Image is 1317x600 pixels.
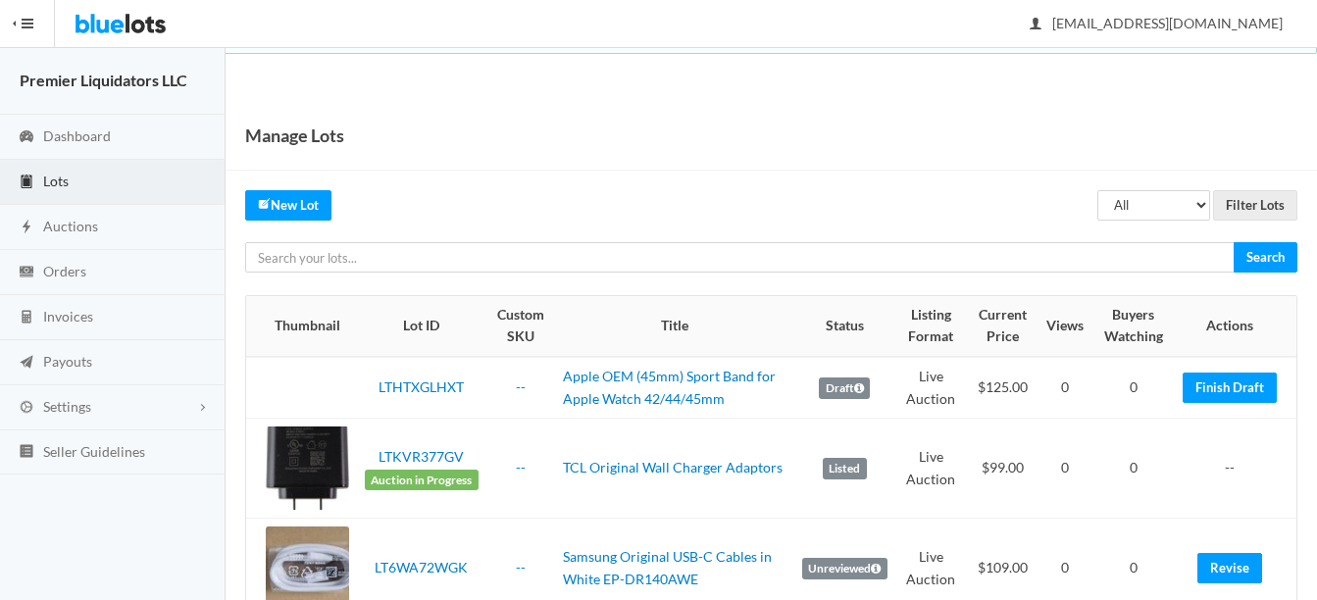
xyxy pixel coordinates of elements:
[43,127,111,144] span: Dashboard
[1091,296,1175,357] th: Buyers Watching
[563,368,776,407] a: Apple OEM (45mm) Sport Band for Apple Watch 42/44/45mm
[516,459,526,475] a: --
[17,174,36,192] ion-icon: clipboard
[379,378,464,395] a: LTHTXGLHXT
[1213,190,1297,221] input: Filter Lots
[555,296,794,357] th: Title
[563,459,783,475] a: TCL Original Wall Charger Adaptors
[357,296,486,357] th: Lot ID
[819,377,870,399] label: Draft
[17,354,36,373] ion-icon: paper plane
[245,190,331,221] a: createNew Lot
[43,263,86,279] span: Orders
[20,71,187,89] strong: Premier Liquidators LLC
[1026,16,1045,34] ion-icon: person
[43,308,93,325] span: Invoices
[375,559,468,575] a: LT6WA72WGK
[258,197,271,210] ion-icon: create
[794,296,895,357] th: Status
[17,219,36,237] ion-icon: flash
[43,398,91,415] span: Settings
[1175,419,1296,519] td: --
[17,399,36,418] ion-icon: cog
[17,309,36,327] ion-icon: calculator
[43,173,69,189] span: Lots
[802,558,887,579] label: Unreviewed
[1031,15,1283,31] span: [EMAIL_ADDRESS][DOMAIN_NAME]
[967,357,1038,419] td: $125.00
[486,296,555,357] th: Custom SKU
[379,448,464,465] a: LTKVR377GV
[17,128,36,147] ion-icon: speedometer
[1038,296,1091,357] th: Views
[563,548,772,587] a: Samsung Original USB-C Cables in White EP-DR140AWE
[1091,419,1175,519] td: 0
[1091,357,1175,419] td: 0
[967,296,1038,357] th: Current Price
[1234,242,1297,273] input: Search
[245,121,344,150] h1: Manage Lots
[1038,357,1091,419] td: 0
[823,458,867,479] label: Listed
[17,264,36,282] ion-icon: cash
[516,378,526,395] a: --
[365,470,479,491] span: Auction in Progress
[245,242,1235,273] input: Search your lots...
[895,296,967,357] th: Listing Format
[1183,373,1277,403] a: Finish Draft
[17,443,36,462] ion-icon: list box
[895,357,967,419] td: Live Auction
[246,296,357,357] th: Thumbnail
[895,419,967,519] td: Live Auction
[43,443,145,460] span: Seller Guidelines
[1197,553,1262,583] a: Revise
[516,559,526,575] a: --
[1175,296,1296,357] th: Actions
[43,218,98,234] span: Auctions
[967,419,1038,519] td: $99.00
[1038,419,1091,519] td: 0
[43,353,92,370] span: Payouts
